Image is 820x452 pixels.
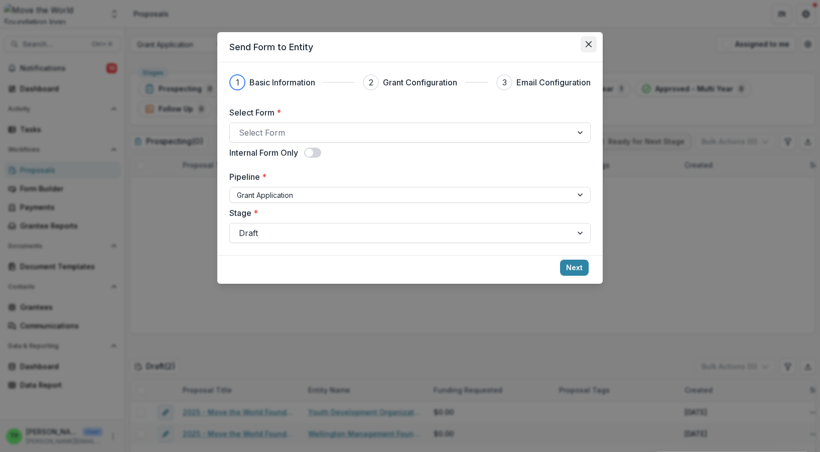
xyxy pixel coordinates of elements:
h3: Email Configuration [516,76,591,88]
label: Stage [229,207,585,219]
header: Send Form to Entity [217,32,603,62]
button: Close [581,36,597,52]
h3: Grant Configuration [383,76,457,88]
div: 2 [369,76,373,88]
button: Next [560,260,589,276]
label: Select Form [229,106,585,119]
div: 1 [236,76,239,88]
label: Internal Form Only [229,147,298,159]
label: Pipeline [229,171,585,183]
div: Progress [229,74,591,90]
div: 3 [502,76,507,88]
h3: Basic Information [249,76,315,88]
